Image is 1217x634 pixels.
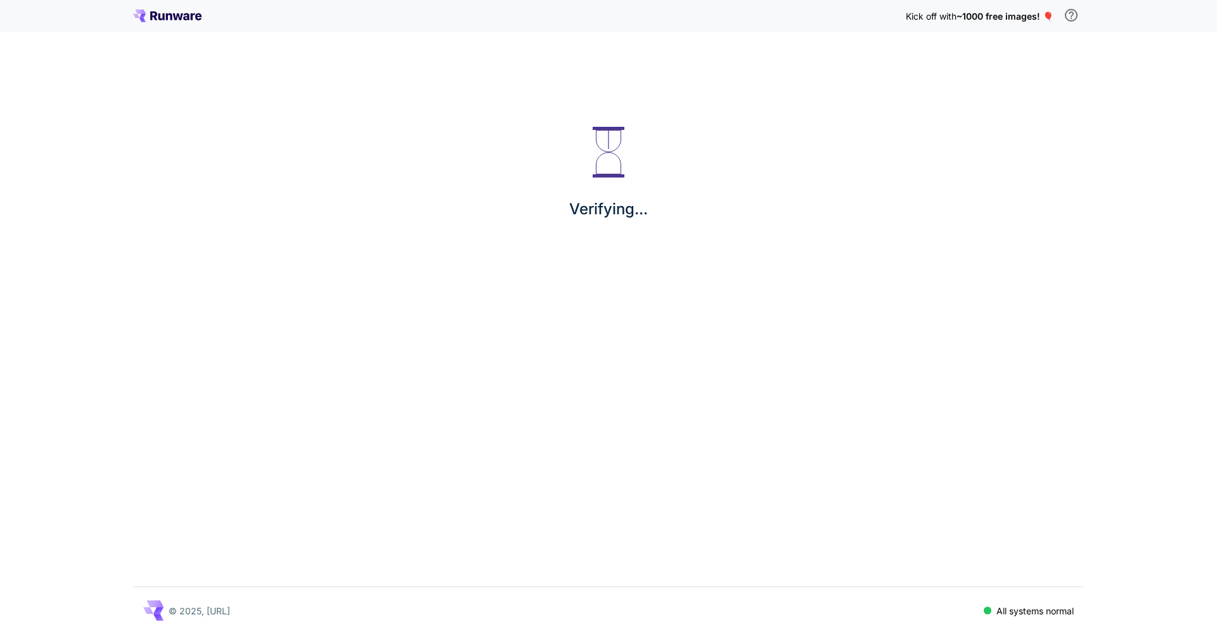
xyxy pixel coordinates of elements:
p: Verifying... [569,198,648,221]
span: Kick off with [906,11,956,22]
span: ~1000 free images! 🎈 [956,11,1053,22]
p: All systems normal [996,604,1074,618]
p: © 2025, [URL] [169,604,230,618]
button: In order to qualify for free credit, you need to sign up with a business email address and click ... [1059,3,1084,28]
